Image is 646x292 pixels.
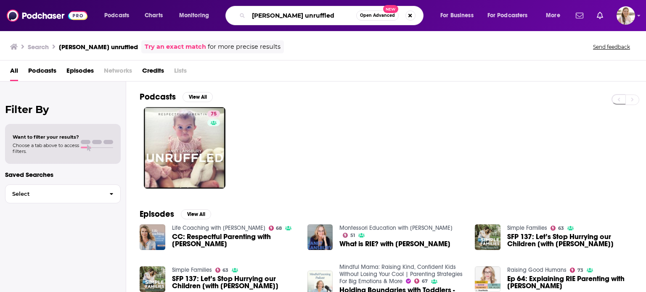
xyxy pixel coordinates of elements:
[104,64,132,81] span: Networks
[172,233,297,247] a: CC: Respectful Parenting with Janet Lansbury
[139,9,168,22] a: Charts
[339,224,453,231] a: Montessori Education with Jesse McCarthy
[507,233,633,247] a: SFP 137: Let’s Stop Hurrying our Children [with Janet Lansbury]
[208,42,281,52] span: for more precise results
[551,226,564,231] a: 63
[142,64,164,81] a: Credits
[356,11,399,21] button: Open AdvancedNew
[269,226,282,231] a: 68
[339,240,450,247] span: What is RIE? with [PERSON_NAME]
[140,266,165,292] img: SFP 137: Let’s Stop Hurrying our Children [with Janet Lansbury]
[276,226,282,230] span: 68
[339,240,450,247] a: What is RIE? with Janet Lansbury
[593,8,606,23] a: Show notifications dropdown
[7,8,87,24] img: Podchaser - Follow, Share and Rate Podcasts
[617,6,635,25] button: Show profile menu
[307,224,333,250] img: What is RIE? with Janet Lansbury
[66,64,94,81] a: Episodes
[179,10,209,21] span: Monitoring
[5,171,121,179] p: Saved Searches
[617,6,635,25] img: User Profile
[249,9,356,22] input: Search podcasts, credits, & more...
[211,110,217,118] span: 75
[98,9,140,22] button: open menu
[144,107,225,189] a: 75
[440,10,474,21] span: For Business
[140,209,211,219] a: EpisodesView All
[540,9,571,22] button: open menu
[104,10,129,21] span: Podcasts
[617,6,635,25] span: Logged in as acquavie
[28,43,49,51] h3: Search
[59,43,138,51] h3: [PERSON_NAME] unruffled
[172,266,212,274] a: Simple Families
[5,184,121,203] button: Select
[10,64,18,81] a: All
[233,6,432,25] div: Search podcasts, credits, & more...
[13,134,79,140] span: Want to filter your results?
[507,233,633,247] span: SFP 137: Let’s Stop Hurrying our Children [with [PERSON_NAME]]
[172,224,265,231] a: Life Coaching with Christine Hassler
[181,209,211,219] button: View All
[475,224,500,250] img: SFP 137: Let’s Stop Hurrying our Children [with Janet Lansbury]
[383,5,398,13] span: New
[207,110,220,117] a: 75
[339,263,463,285] a: Mindful Mama: Raising Kind, Confident Kids Without Losing Your Cool | Parenting Strategies For Bi...
[572,8,587,23] a: Show notifications dropdown
[507,275,633,289] a: Ep 64: Explaining RIE Parenting with Janet Lansbury
[482,9,540,22] button: open menu
[140,224,165,250] img: CC: Respectful Parenting with Janet Lansbury
[434,9,484,22] button: open menu
[145,10,163,21] span: Charts
[140,209,174,219] h2: Episodes
[140,92,213,102] a: PodcastsView All
[5,191,103,197] span: Select
[360,13,395,18] span: Open Advanced
[507,275,633,289] span: Ep 64: Explaining RIE Parenting with [PERSON_NAME]
[577,268,583,272] span: 73
[507,224,547,231] a: Simple Families
[487,10,528,21] span: For Podcasters
[546,10,560,21] span: More
[28,64,56,81] a: Podcasts
[558,226,564,230] span: 63
[140,92,176,102] h2: Podcasts
[422,279,428,283] span: 67
[13,142,79,154] span: Choose a tab above to access filters.
[475,266,500,292] img: Ep 64: Explaining RIE Parenting with Janet Lansbury
[414,279,428,284] a: 67
[590,43,633,50] button: Send feedback
[222,268,228,272] span: 63
[145,42,206,52] a: Try an exact match
[5,103,121,116] h2: Filter By
[172,275,297,289] a: SFP 137: Let’s Stop Hurrying our Children [with Janet Lansbury]
[215,268,229,273] a: 63
[173,9,220,22] button: open menu
[183,92,213,102] button: View All
[570,268,583,273] a: 73
[174,64,187,81] span: Lists
[507,266,567,274] a: Raising Good Humans
[350,234,355,237] span: 51
[343,233,355,238] a: 51
[172,233,297,247] span: CC: Respectful Parenting with [PERSON_NAME]
[172,275,297,289] span: SFP 137: Let’s Stop Hurrying our Children [with [PERSON_NAME]]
